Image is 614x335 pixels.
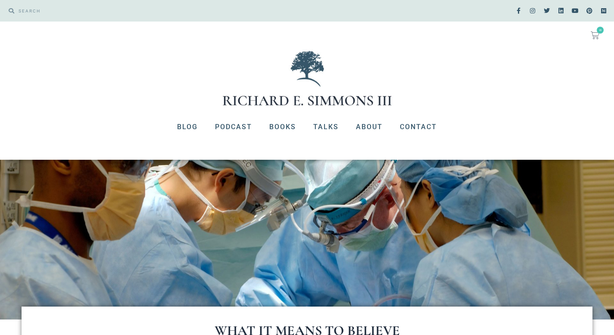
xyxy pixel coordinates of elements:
[261,116,305,138] a: Books
[391,116,446,138] a: Contact
[14,4,303,17] input: SEARCH
[347,116,391,138] a: About
[206,116,261,138] a: Podcast
[168,116,206,138] a: Blog
[305,116,347,138] a: Talks
[580,26,610,45] a: 0
[597,27,604,34] span: 0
